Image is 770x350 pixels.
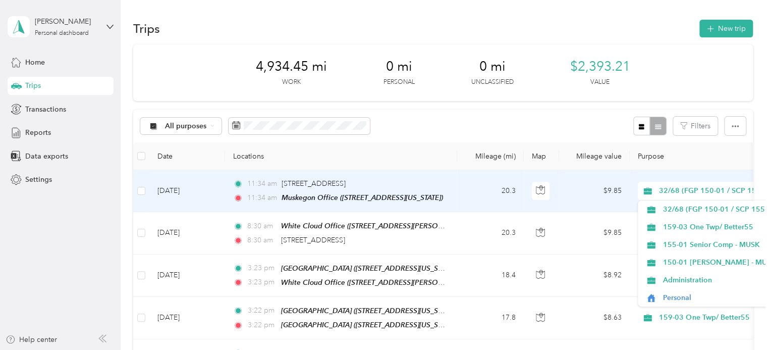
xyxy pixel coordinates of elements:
[282,179,346,188] span: [STREET_ADDRESS]
[281,222,507,230] span: White Cloud Office ([STREET_ADDRESS][PERSON_NAME][US_STATE])
[25,104,66,115] span: Transactions
[35,30,89,36] div: Personal dashboard
[559,297,630,339] td: $8.63
[25,80,41,91] span: Trips
[133,23,160,34] h1: Trips
[471,78,514,87] p: Unclassified
[479,59,506,75] span: 0 mi
[457,255,524,297] td: 18.4
[570,59,630,75] span: $2,393.21
[559,255,630,297] td: $8.92
[524,142,559,170] th: Map
[281,278,507,287] span: White Cloud Office ([STREET_ADDRESS][PERSON_NAME][US_STATE])
[256,59,327,75] span: 4,934.45 mi
[282,78,301,87] p: Work
[713,293,770,350] iframe: Everlance-gr Chat Button Frame
[247,305,276,316] span: 3:22 pm
[247,320,276,331] span: 3:22 pm
[559,170,630,212] td: $9.85
[149,212,225,254] td: [DATE]
[659,312,751,323] span: 159-03 One Twp/ Better55
[149,255,225,297] td: [DATE]
[699,20,753,37] button: New trip
[559,212,630,254] td: $9.85
[383,78,415,87] p: Personal
[247,263,276,274] span: 3:23 pm
[247,221,276,232] span: 8:30 am
[247,178,277,189] span: 11:34 am
[149,297,225,339] td: [DATE]
[25,174,52,185] span: Settings
[149,142,225,170] th: Date
[282,193,443,202] span: Muskegon Office ([STREET_ADDRESS][US_STATE])
[25,127,51,138] span: Reports
[457,170,524,212] td: 20.3
[386,59,412,75] span: 0 mi
[35,16,98,27] div: [PERSON_NAME]
[559,142,630,170] th: Mileage value
[457,297,524,339] td: 17.8
[247,277,276,288] span: 3:23 pm
[457,212,524,254] td: 20.3
[149,170,225,212] td: [DATE]
[281,321,457,329] span: [GEOGRAPHIC_DATA] ([STREET_ADDRESS][US_STATE])
[165,123,207,130] span: All purposes
[281,236,345,244] span: [STREET_ADDRESS]
[247,235,276,246] span: 8:30 am
[590,78,610,87] p: Value
[6,334,57,345] button: Help center
[457,142,524,170] th: Mileage (mi)
[281,264,457,273] span: [GEOGRAPHIC_DATA] ([STREET_ADDRESS][US_STATE])
[247,192,277,204] span: 11:34 am
[673,117,718,135] button: Filters
[25,57,45,68] span: Home
[225,142,457,170] th: Locations
[25,151,68,162] span: Data exports
[281,307,457,315] span: [GEOGRAPHIC_DATA] ([STREET_ADDRESS][US_STATE])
